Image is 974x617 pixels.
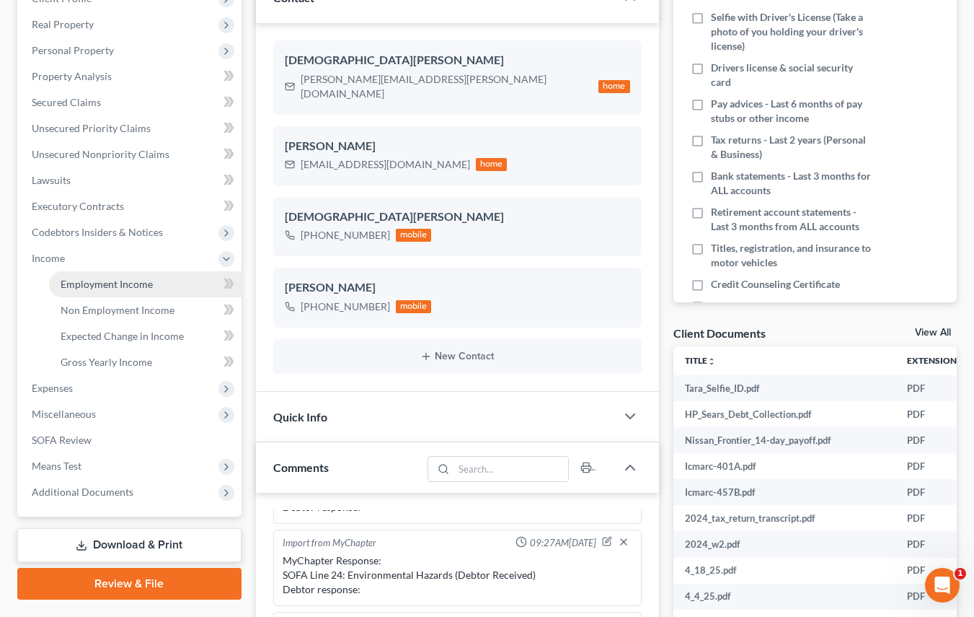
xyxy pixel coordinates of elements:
span: Titles, registration, and insurance to motor vehicles [711,241,874,270]
td: 2024_tax_return_transcript.pdf [673,505,895,531]
span: Gross Yearly Income [61,356,152,368]
a: Unsecured Nonpriority Claims [20,141,242,167]
td: Icmarc-457B.pdf [673,479,895,505]
button: New Contact [285,351,630,362]
span: Real Property [32,18,94,30]
span: Executory Contracts [32,200,124,212]
div: home [598,80,630,93]
span: Retirement account statements - Last 3 months from ALL accounts [711,205,874,234]
span: Quick Info [273,410,327,424]
a: SOFA Review [20,427,242,453]
span: Lawsuits [32,174,71,186]
span: Unsecured Nonpriority Claims [32,148,169,160]
a: Non Employment Income [49,297,242,323]
span: Employment Income [61,278,153,290]
td: Tara_Selfie_ID.pdf [673,375,895,401]
td: 4_4_25.pdf [673,584,895,610]
span: Secured Claims [32,96,101,108]
a: Executory Contracts [20,193,242,219]
iframe: Intercom live chat [925,568,960,603]
span: Drivers license & social security card [711,61,874,89]
td: HP_Sears_Debt_Collection.pdf [673,401,895,427]
span: Expenses [32,382,73,394]
span: Income [32,252,65,264]
td: Icmarc-401A.pdf [673,453,895,479]
div: [PHONE_NUMBER] [301,228,390,242]
a: Expected Change in Income [49,323,242,349]
div: [DEMOGRAPHIC_DATA][PERSON_NAME] [285,209,630,226]
span: Non Employment Income [61,304,174,316]
a: Download & Print [17,528,242,562]
td: 2024_w2.pdf [673,531,895,557]
a: View All [915,328,951,338]
div: Client Documents [673,325,766,341]
span: Bank statements - Last 3 months for ALL accounts [711,169,874,198]
td: Nissan_Frontier_14-day_payoff.pdf [673,427,895,453]
a: Review & File [17,568,242,600]
span: Additional Documents [32,486,133,498]
a: Lawsuits [20,167,242,193]
i: unfold_more [957,357,965,366]
a: Extensionunfold_more [907,355,965,366]
span: Property Analysis [32,70,112,82]
span: SOFA Review [32,434,92,446]
div: [PERSON_NAME] [285,138,630,155]
span: Expected Change in Income [61,330,184,342]
div: [EMAIL_ADDRESS][DOMAIN_NAME] [301,157,470,172]
input: Search... [453,457,568,481]
a: Titleunfold_more [685,355,716,366]
span: Pay advices - Last 6 months of pay stubs or other income [711,97,874,126]
a: Property Analysis [20,64,242,89]
i: unfold_more [707,357,716,366]
div: Import from MyChapter [283,536,376,551]
div: mobile [396,229,432,242]
div: [PERSON_NAME][EMAIL_ADDRESS][PERSON_NAME][DOMAIN_NAME] [301,72,593,101]
div: [PHONE_NUMBER] [301,299,390,314]
a: Secured Claims [20,89,242,115]
span: Comments [273,460,329,474]
span: Unsecured Priority Claims [32,122,151,134]
span: Means Test [32,460,81,472]
div: [DEMOGRAPHIC_DATA][PERSON_NAME] [285,52,630,69]
a: Gross Yearly Income [49,349,242,375]
span: Codebtors Insiders & Notices [32,226,163,238]
a: Unsecured Priority Claims [20,115,242,141]
span: Separation agreements or decrees of divorces [711,299,874,328]
span: 09:27AM[DATE] [530,536,596,550]
span: Personal Property [32,44,114,56]
div: MyChapter Response: SOFA Line 24: Environmental Hazards (Debtor Received) Debtor response: [283,553,632,597]
span: Miscellaneous [32,408,96,420]
span: Selfie with Driver's License (Take a photo of you holding your driver's license) [711,10,874,53]
div: mobile [396,300,432,313]
span: Credit Counseling Certificate [711,277,840,292]
a: Employment Income [49,271,242,297]
div: home [476,158,508,171]
span: 1 [955,568,966,579]
div: [PERSON_NAME] [285,279,630,297]
td: 4_18_25.pdf [673,558,895,584]
span: Tax returns - Last 2 years (Personal & Business) [711,133,874,162]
